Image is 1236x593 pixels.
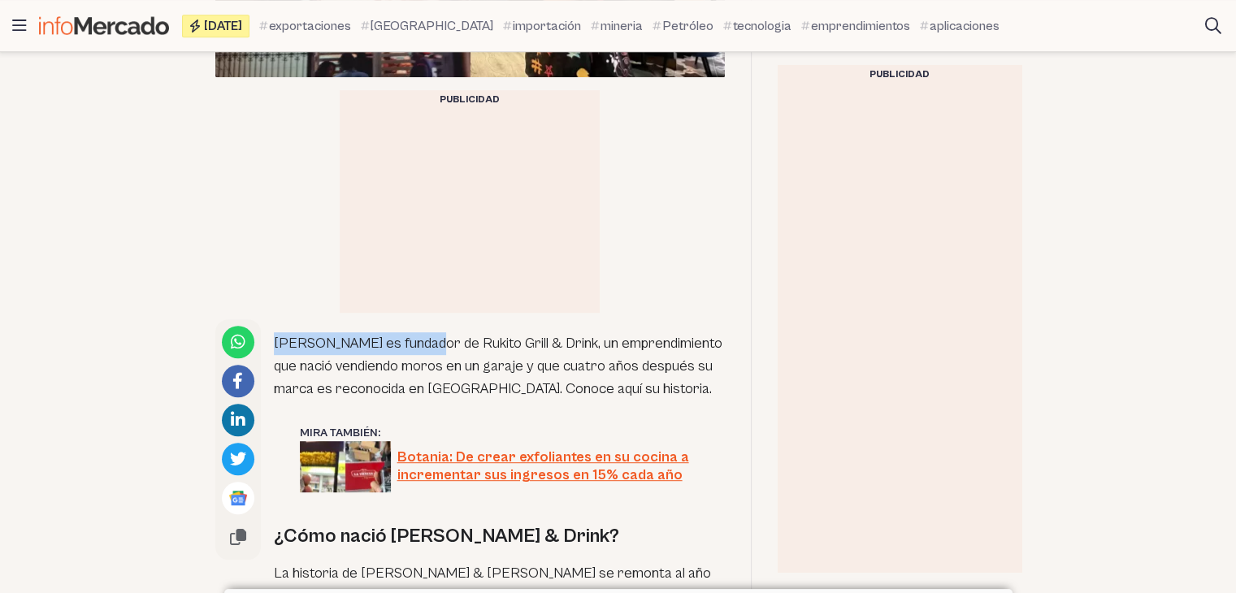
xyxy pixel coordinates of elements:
[801,16,910,36] a: emprendimientos
[733,16,791,36] span: tecnologia
[259,16,351,36] a: exportaciones
[662,16,713,36] span: Petróleo
[397,448,699,485] span: Botania: De crear exfoliantes en su cocina a incrementar sus ingresos en 15% cada año
[348,110,592,313] iframe: Advertisement
[811,16,910,36] span: emprendimientos
[300,441,699,492] a: Botania: De crear exfoliantes en su cocina a incrementar sus ingresos en 15% cada año
[274,332,725,400] p: [PERSON_NAME] es fundador de Rukito Grill & Drink, un emprendimiento que nació vendiendo moros en...
[601,16,643,36] span: mineria
[274,523,725,549] h2: ¿Cómo nació [PERSON_NAME] & Drink?
[39,16,169,35] img: Infomercado Ecuador logo
[591,16,643,36] a: mineria
[503,16,581,36] a: importación
[778,65,1021,84] div: Publicidad
[920,16,1000,36] a: aplicaciones
[340,90,600,110] div: Publicidad
[371,16,493,36] span: [GEOGRAPHIC_DATA]
[778,84,1021,572] iframe: Advertisement
[300,425,699,441] div: Mira también:
[269,16,351,36] span: exportaciones
[930,16,1000,36] span: aplicaciones
[653,16,713,36] a: Petróleo
[204,19,242,32] span: [DATE]
[361,16,493,36] a: [GEOGRAPHIC_DATA]
[513,16,581,36] span: importación
[228,488,248,508] img: Google News logo
[300,441,391,492] img: Botania marielisa marques
[723,16,791,36] a: tecnologia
